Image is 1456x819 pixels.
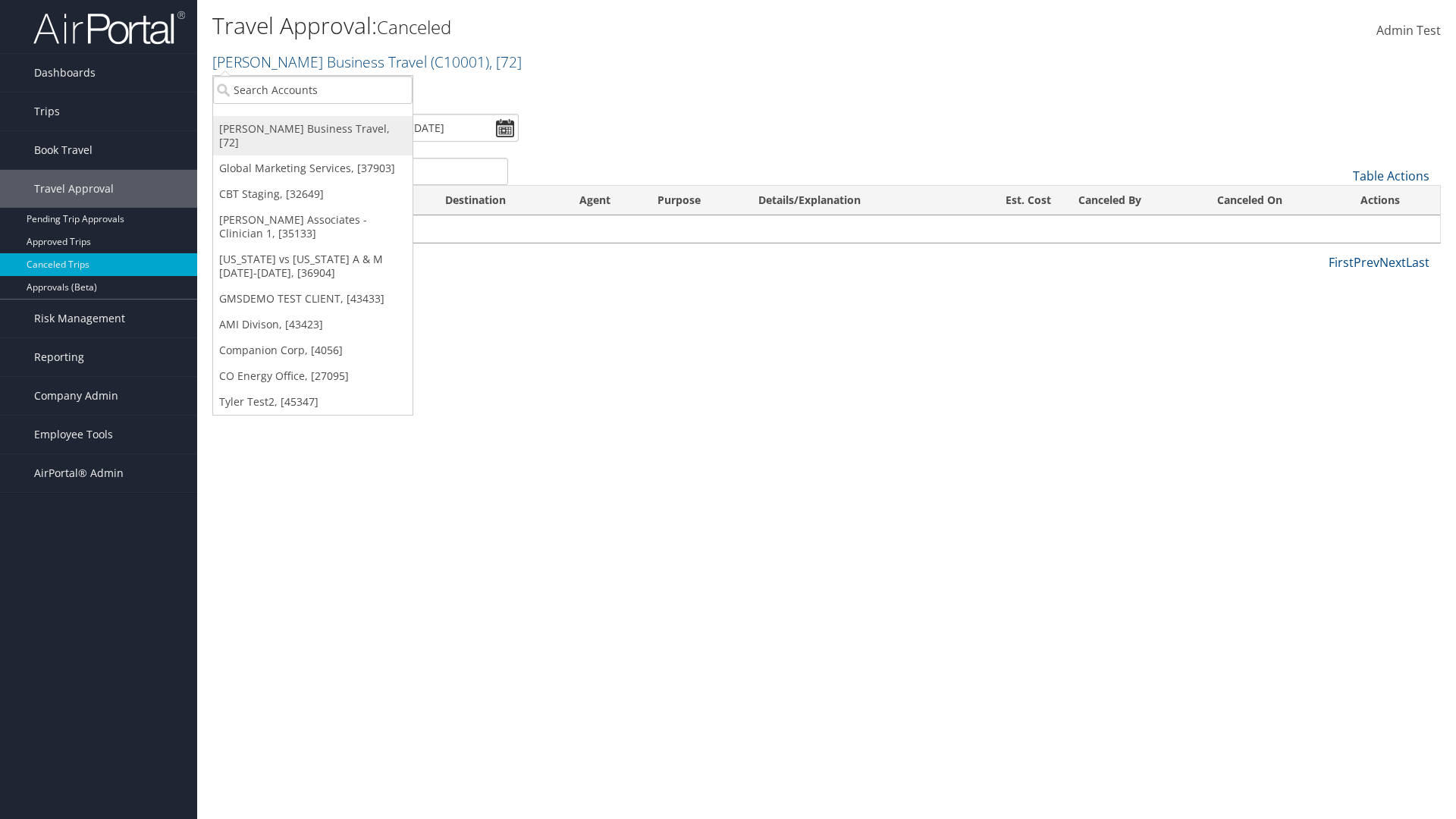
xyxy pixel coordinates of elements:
[1376,8,1441,55] a: Admin Test
[1354,254,1379,271] a: Prev
[213,76,413,104] input: Search Accounts
[1347,186,1440,215] th: Actions
[212,80,1031,99] p: Filter:
[1406,254,1429,271] a: Last
[431,186,566,215] th: Destination: activate to sort column ascending
[213,389,413,415] a: Tyler Test2, [45347]
[1065,186,1203,215] th: Canceled By: activate to sort column ascending
[213,116,413,155] a: [PERSON_NAME] Business Travel, [72]
[34,93,60,130] span: Trips
[34,54,96,92] span: Dashboards
[34,338,84,376] span: Reporting
[213,363,413,389] a: CO Energy Office, [27095]
[566,186,644,215] th: Agent
[213,181,413,207] a: CBT Staging, [32649]
[213,207,413,246] a: [PERSON_NAME] Associates - Clinician 1, [35133]
[377,14,451,39] small: Canceled
[34,416,113,453] span: Employee Tools
[431,52,489,72] span: ( C10001 )
[34,170,114,208] span: Travel Approval
[212,52,522,72] a: [PERSON_NAME] Business Travel
[1329,254,1354,271] a: First
[34,300,125,337] span: Risk Management
[745,186,959,215] th: Details/Explanation
[1203,186,1346,215] th: Canceled On: activate to sort column ascending
[644,186,745,215] th: Purpose
[1376,22,1441,39] span: Admin Test
[212,10,1031,42] h1: Travel Approval:
[960,186,1065,215] th: Est. Cost: activate to sort column ascending
[213,246,413,286] a: [US_STATE] vs [US_STATE] A & M [DATE]-[DATE], [36904]
[213,312,413,337] a: AMI Divison, [43423]
[213,215,1440,243] td: No data available in table
[489,52,522,72] span: , [ 72 ]
[213,337,413,363] a: Companion Corp, [4056]
[33,10,185,45] img: airportal-logo.png
[213,286,413,312] a: GMSDEMO TEST CLIENT, [43433]
[1353,168,1429,184] a: Table Actions
[34,131,93,169] span: Book Travel
[359,114,519,142] input: [DATE] - [DATE]
[34,377,118,415] span: Company Admin
[34,454,124,492] span: AirPortal® Admin
[1379,254,1406,271] a: Next
[213,155,413,181] a: Global Marketing Services, [37903]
